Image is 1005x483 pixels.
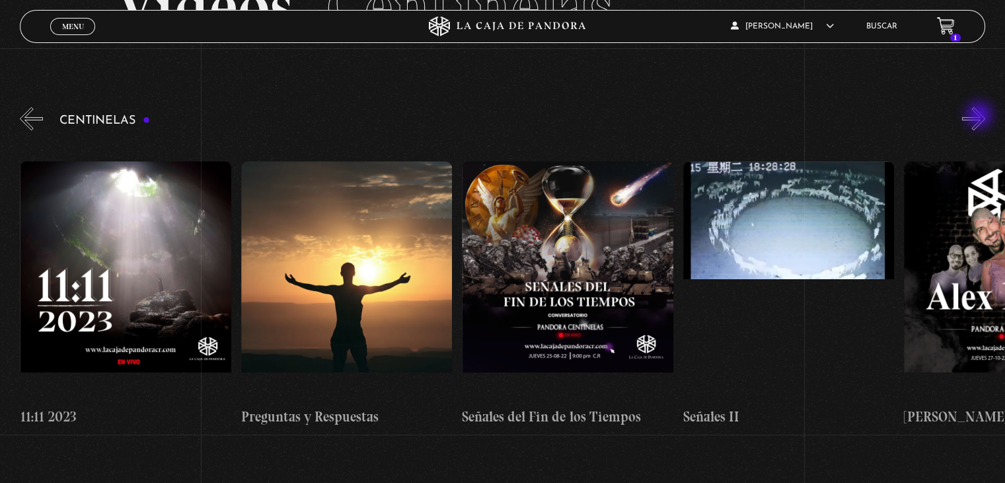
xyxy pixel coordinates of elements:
[241,140,452,448] a: Preguntas y Respuestas
[462,140,673,448] a: Señales del Fin de los Tiempos
[683,406,894,427] h4: Señales II
[950,34,961,42] span: 1
[20,406,231,427] h4: 11:11 2023
[462,406,673,427] h4: Señales del Fin de los Tiempos
[59,114,150,127] h3: Centinelas
[683,140,894,448] a: Señales II
[866,22,897,30] a: Buscar
[20,140,231,448] a: 11:11 2023
[62,22,84,30] span: Menu
[962,107,985,130] button: Next
[731,22,834,30] span: [PERSON_NAME]
[241,406,452,427] h4: Preguntas y Respuestas
[937,17,955,35] a: 1
[57,33,89,42] span: Cerrar
[20,107,43,130] button: Previous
